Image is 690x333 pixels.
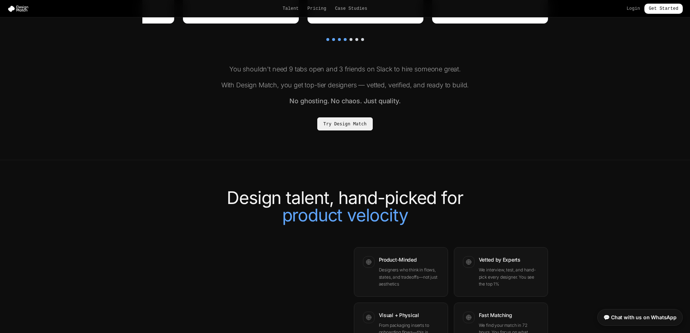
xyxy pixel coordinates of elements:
h3: Visual + Physical [379,312,439,319]
a: Talent [283,6,299,12]
img: Design Match [7,5,32,12]
a: Pricing [308,6,326,12]
p: No ghosting. No chaos. Just quality. [206,96,484,106]
a: Case Studies [335,6,367,12]
p: We interview, test, and hand-pick every designer. You see the top 1% [479,266,539,288]
p: Designers who think in flows, states, and tradeoffs—not just aesthetics [379,266,439,288]
p: You shouldn't need 9 tabs open and 3 friends on Slack to hire someone great. [206,64,484,74]
p: With Design Match, you get top-tier designers — vetted, verified, and ready to build. [206,80,484,90]
a: Login [627,6,640,12]
h2: Design talent, hand-picked for [142,189,548,224]
h3: Fast Matching [479,312,539,319]
a: Try Design Match [317,117,373,130]
span: product velocity [282,204,408,226]
a: Get Started [644,4,683,14]
h3: Vetted by Experts [479,256,539,263]
h3: Product-Minded [379,256,439,263]
a: 💬 Chat with us on WhatsApp [597,309,683,326]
